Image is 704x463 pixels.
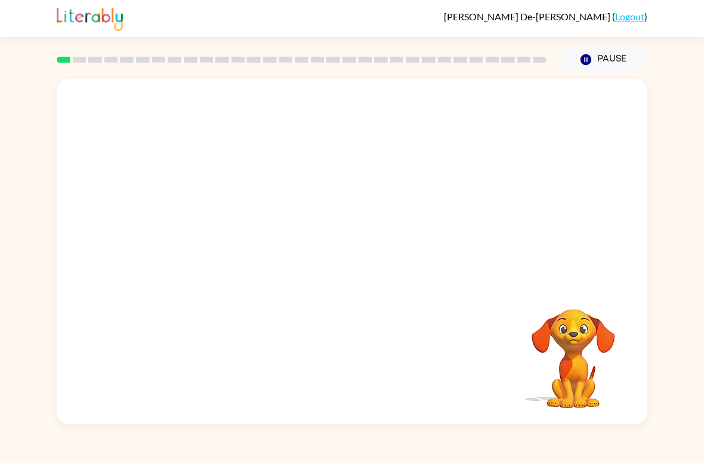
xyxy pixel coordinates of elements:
video: Your browser must support playing .mp4 files to use Literably. Please try using another browser. [514,291,633,410]
button: Pause [561,46,647,73]
div: ( ) [444,11,647,22]
a: Logout [615,11,644,22]
img: Literably [57,5,123,31]
span: [PERSON_NAME] De-[PERSON_NAME] [444,11,612,22]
